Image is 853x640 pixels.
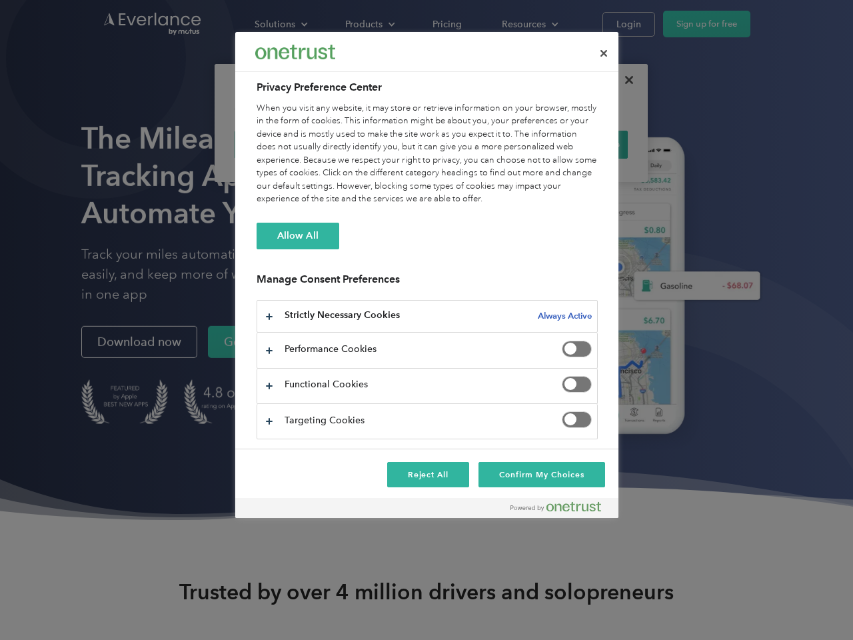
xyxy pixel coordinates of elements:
[257,273,598,293] h3: Manage Consent Preferences
[255,45,335,59] img: Everlance
[235,32,618,518] div: Privacy Preference Center
[257,223,339,249] button: Allow All
[235,32,618,518] div: Preference center
[510,501,601,512] img: Powered by OneTrust Opens in a new Tab
[589,39,618,68] button: Close
[478,462,604,487] button: Confirm My Choices
[255,39,335,65] div: Everlance
[510,501,612,518] a: Powered by OneTrust Opens in a new Tab
[257,79,598,95] h2: Privacy Preference Center
[387,462,470,487] button: Reject All
[257,102,598,206] div: When you visit any website, it may store or retrieve information on your browser, mostly in the f...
